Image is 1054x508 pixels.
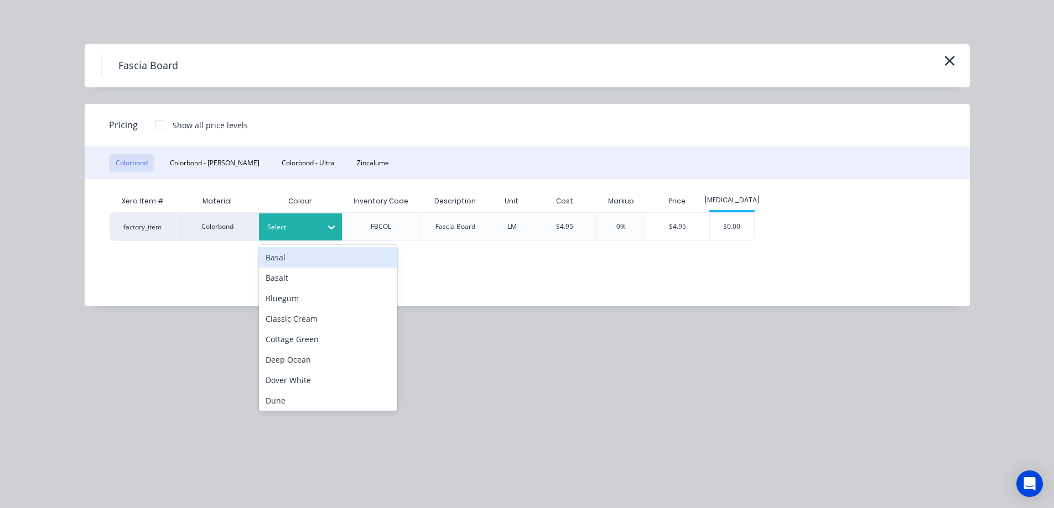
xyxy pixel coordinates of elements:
div: Classic Cream [259,308,397,329]
div: Colorbond [176,212,259,241]
div: Basalt [259,268,397,288]
div: Fascia Board [435,222,475,232]
div: Basal [259,247,397,268]
div: FBCOL [371,222,391,232]
div: Dune [259,390,397,411]
div: Price [646,190,709,212]
div: $4.95 [556,222,573,232]
div: 0% [616,222,626,232]
h4: Fascia Board [101,55,195,76]
button: Zincalume [350,154,396,172]
div: factory_item [110,212,176,241]
div: Deep Ocean [259,349,397,370]
div: Description [425,187,485,215]
div: Colour [259,190,342,212]
span: Pricing [109,118,138,132]
div: Material [176,190,259,212]
div: [MEDICAL_DATA] [709,195,755,205]
div: LM [507,222,517,232]
button: Colorbond - Ultra [275,154,341,172]
div: Markup [596,190,646,212]
div: $4.95 [646,213,709,240]
div: Unit [496,187,527,215]
div: Xero Item # [110,190,176,212]
div: Dover White [259,370,397,390]
div: Bluegum [259,288,397,308]
div: Cottage Green [259,329,397,349]
button: Colorbond [109,154,154,172]
div: Open Intercom Messenger [1016,470,1043,497]
div: Show all price levels [173,119,248,131]
div: Inventory Code [345,187,417,215]
div: Cost [533,190,596,212]
button: Colorbond - [PERSON_NAME] [163,154,266,172]
div: $0.00 [710,213,755,240]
